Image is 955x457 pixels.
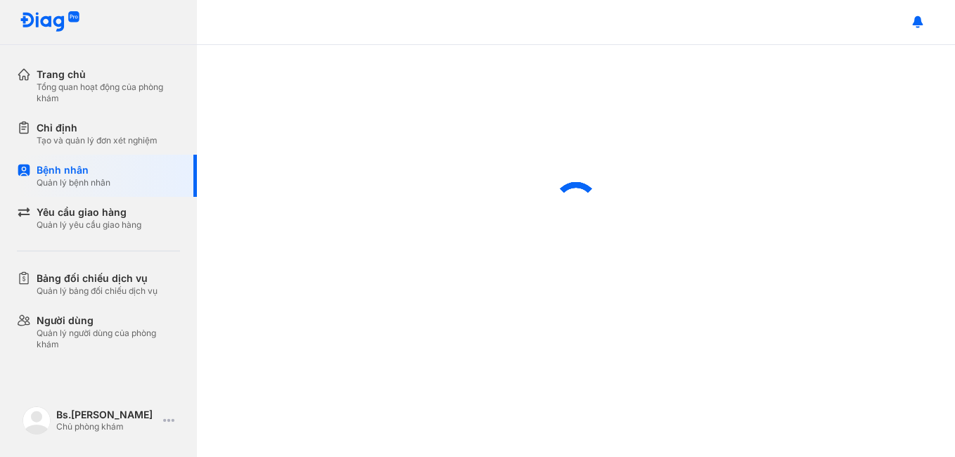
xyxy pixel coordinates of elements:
div: Quản lý yêu cầu giao hàng [37,219,141,231]
img: logo [20,11,80,33]
div: Quản lý bệnh nhân [37,177,110,188]
div: Quản lý bảng đối chiếu dịch vụ [37,285,158,297]
div: Tổng quan hoạt động của phòng khám [37,82,180,104]
div: Bs.[PERSON_NAME] [56,408,158,421]
div: Bệnh nhân [37,163,110,177]
div: Trang chủ [37,67,180,82]
div: Quản lý người dùng của phòng khám [37,328,180,350]
div: Tạo và quản lý đơn xét nghiệm [37,135,158,146]
div: Yêu cầu giao hàng [37,205,141,219]
div: Chủ phòng khám [56,421,158,432]
img: logo [23,406,51,435]
div: Người dùng [37,314,180,328]
div: Bảng đối chiếu dịch vụ [37,271,158,285]
div: Chỉ định [37,121,158,135]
